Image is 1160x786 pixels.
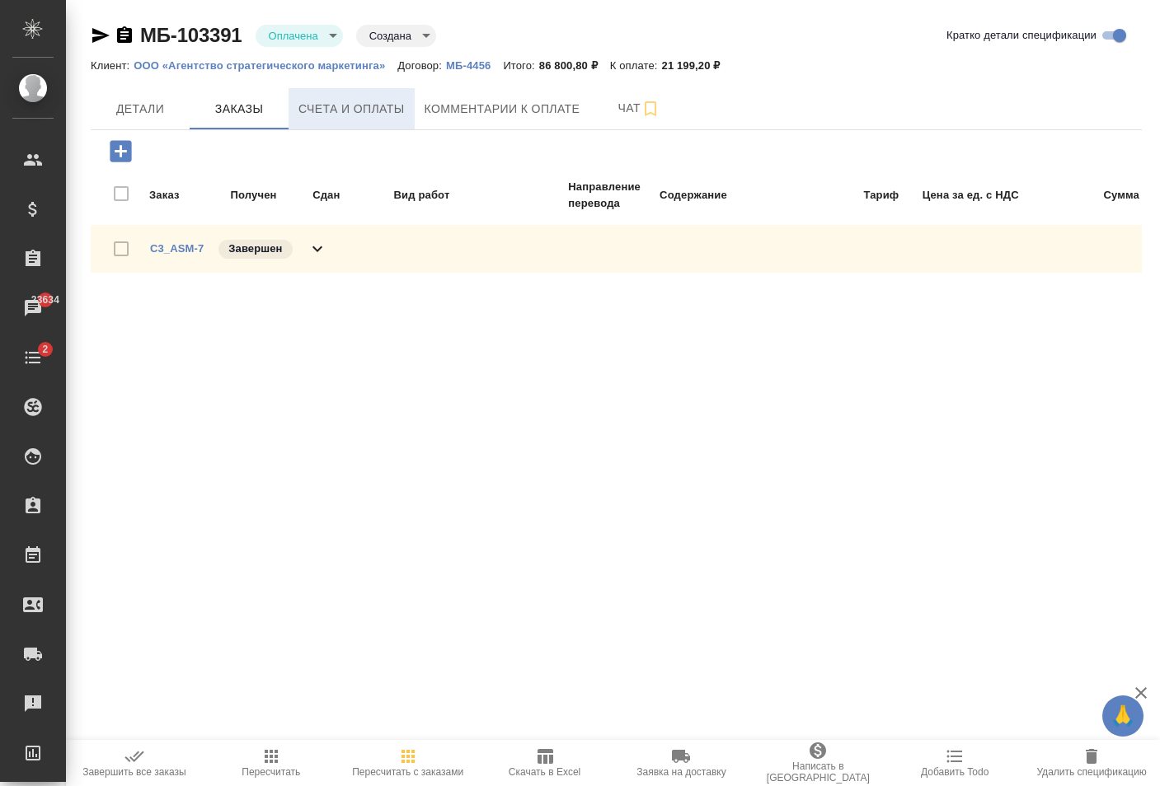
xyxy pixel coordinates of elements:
button: Скопировать ссылку для ЯМессенджера [91,26,110,45]
p: К оплате: [610,59,662,72]
span: 23634 [21,292,69,308]
span: Счета и оплаты [298,99,405,119]
td: Заказ [148,178,228,213]
p: МБ-4456 [446,59,503,72]
span: 🙏 [1109,699,1137,733]
p: Завершен [228,241,282,257]
span: Чат [599,98,679,119]
p: Итого: [503,59,538,72]
button: Создана [364,29,416,43]
button: 🙏 [1102,695,1144,737]
a: C3_ASM-7 [150,242,204,255]
span: Кратко детали спецификации [946,27,1097,44]
a: 2 [4,337,62,378]
button: Оплачена [264,29,323,43]
span: 2 [32,341,58,358]
p: ООО «Агентство стратегического маркетинга» [134,59,397,72]
p: Договор: [397,59,446,72]
span: Детали [101,99,180,119]
a: 23634 [4,288,62,329]
td: Направление перевода [567,178,657,213]
div: Оплачена [256,25,343,47]
td: Тариф [789,178,900,213]
p: 21 199,20 ₽ [662,59,733,72]
td: Получен [230,178,311,213]
a: МБ-4456 [446,58,503,72]
div: Оплачена [356,25,436,47]
a: ООО «Агентство стратегического маркетинга» [134,58,397,72]
td: Содержание [659,178,787,213]
p: 86 800,80 ₽ [539,59,610,72]
span: Комментарии к оплате [425,99,580,119]
td: Сдан [312,178,391,213]
td: Сумма [1021,178,1140,213]
div: C3_ASM-7Завершен [91,225,1142,273]
p: Клиент: [91,59,134,72]
td: Вид работ [392,178,566,213]
button: Добавить заказ [98,134,143,168]
svg: Подписаться [641,99,660,119]
a: МБ-103391 [140,24,242,46]
span: Заказы [200,99,279,119]
button: Скопировать ссылку [115,26,134,45]
td: Цена за ед. с НДС [901,178,1019,213]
